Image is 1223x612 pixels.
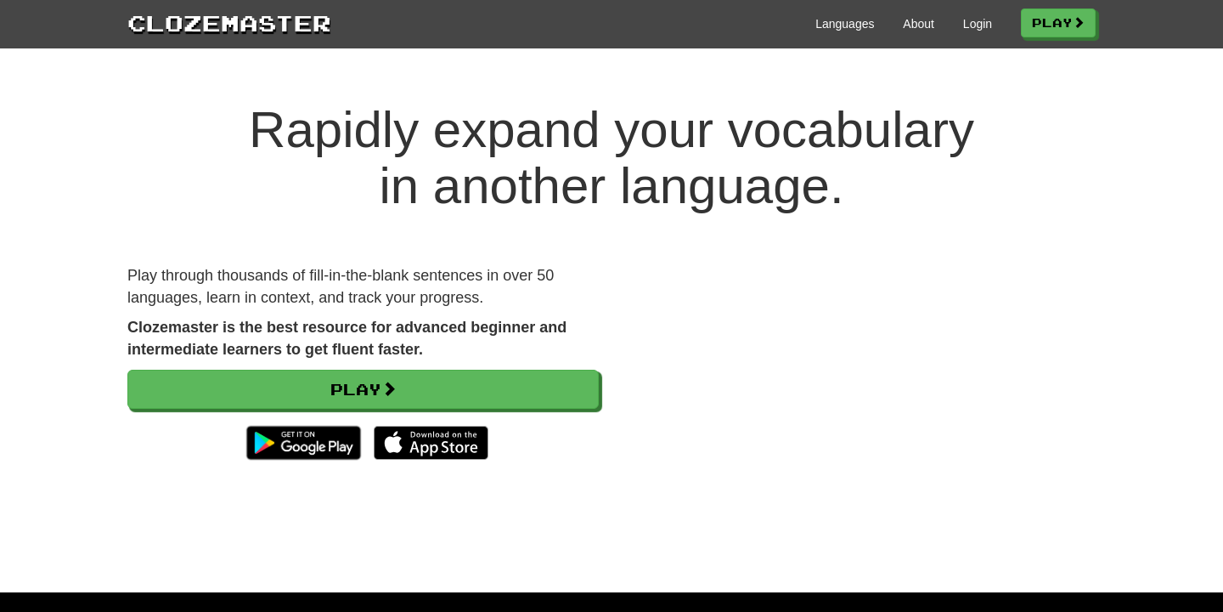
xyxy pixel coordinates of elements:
a: About [903,15,934,32]
a: Play [127,370,599,409]
a: Login [963,15,992,32]
img: Download_on_the_App_Store_Badge_US-UK_135x40-25178aeef6eb6b83b96f5f2d004eda3bffbb37122de64afbaef7... [374,426,488,460]
p: Play through thousands of fill-in-the-blank sentences in over 50 languages, learn in context, and... [127,265,599,309]
a: Clozemaster [127,7,331,38]
img: Get it on Google Play [238,417,369,468]
a: Play [1021,8,1096,37]
a: Languages [815,15,874,32]
strong: Clozemaster is the best resource for advanced beginner and intermediate learners to get fluent fa... [127,319,566,358]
